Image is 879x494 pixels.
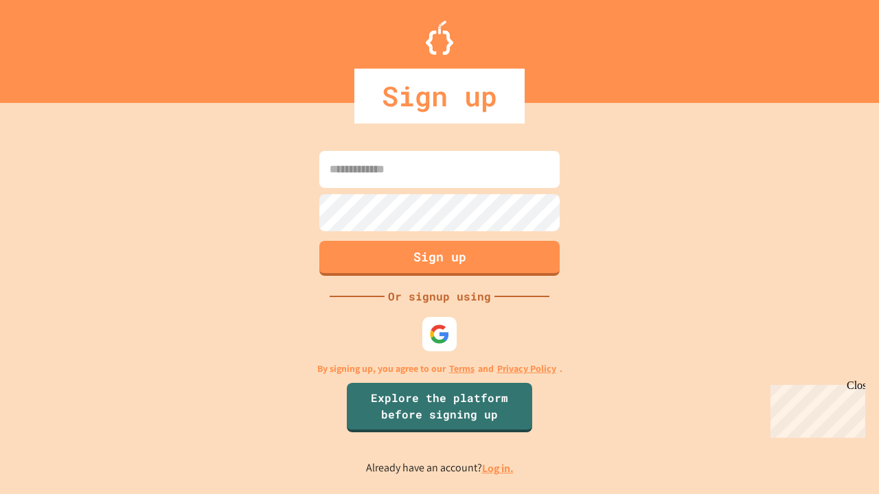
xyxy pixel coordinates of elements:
a: Privacy Policy [497,362,556,376]
div: Chat with us now!Close [5,5,95,87]
button: Sign up [319,241,560,276]
a: Explore the platform before signing up [347,383,532,432]
div: Or signup using [385,288,494,305]
a: Log in. [482,461,514,475]
div: Sign up [354,69,525,123]
a: Terms [449,362,475,376]
img: google-icon.svg [429,324,450,344]
iframe: chat widget [765,379,865,438]
p: Already have an account? [366,460,514,477]
p: By signing up, you agree to our and . [317,362,562,376]
img: Logo.svg [426,21,453,55]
